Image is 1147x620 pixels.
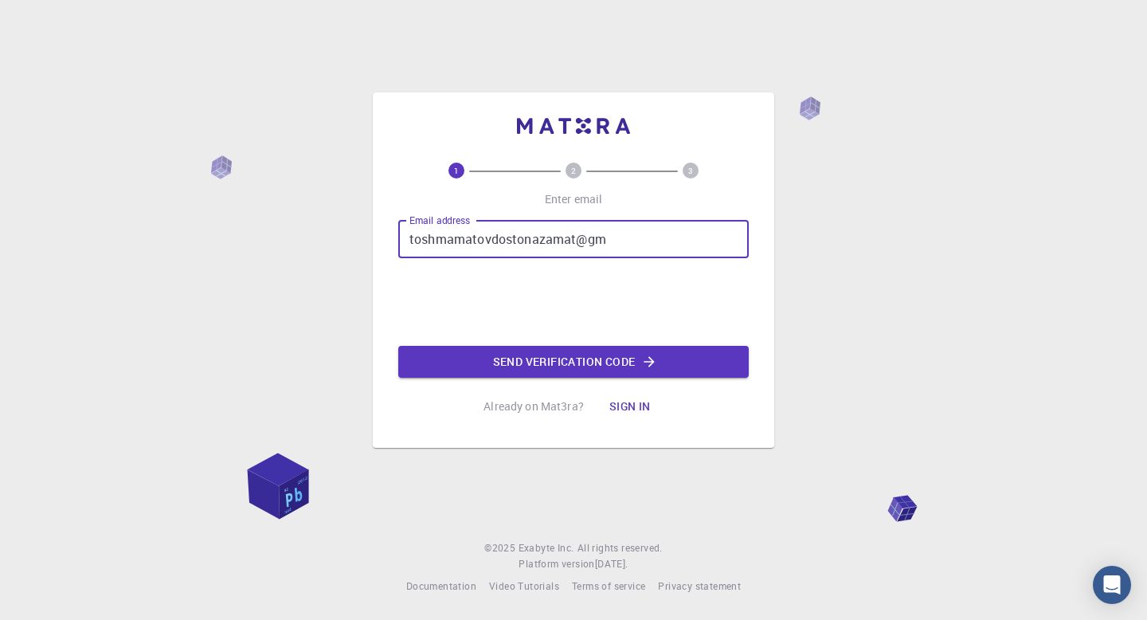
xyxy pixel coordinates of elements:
a: Documentation [406,579,476,594]
span: Exabyte Inc. [519,541,574,554]
text: 3 [688,165,693,176]
span: Terms of service [572,579,645,592]
div: Open Intercom Messenger [1093,566,1131,604]
text: 1 [454,165,459,176]
label: Email address [409,214,470,227]
a: [DATE]. [595,556,628,572]
span: Platform version [519,556,594,572]
a: Video Tutorials [489,579,559,594]
span: [DATE] . [595,557,628,570]
a: Exabyte Inc. [519,540,574,556]
span: All rights reserved. [577,540,663,556]
span: © 2025 [484,540,518,556]
button: Send verification code [398,346,749,378]
p: Enter email [545,191,603,207]
span: Documentation [406,579,476,592]
iframe: reCAPTCHA [452,271,695,333]
button: Sign in [597,390,664,422]
a: Terms of service [572,579,645,594]
span: Privacy statement [658,579,741,592]
a: Privacy statement [658,579,741,594]
p: Already on Mat3ra? [483,398,584,414]
text: 2 [571,165,576,176]
span: Video Tutorials [489,579,559,592]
